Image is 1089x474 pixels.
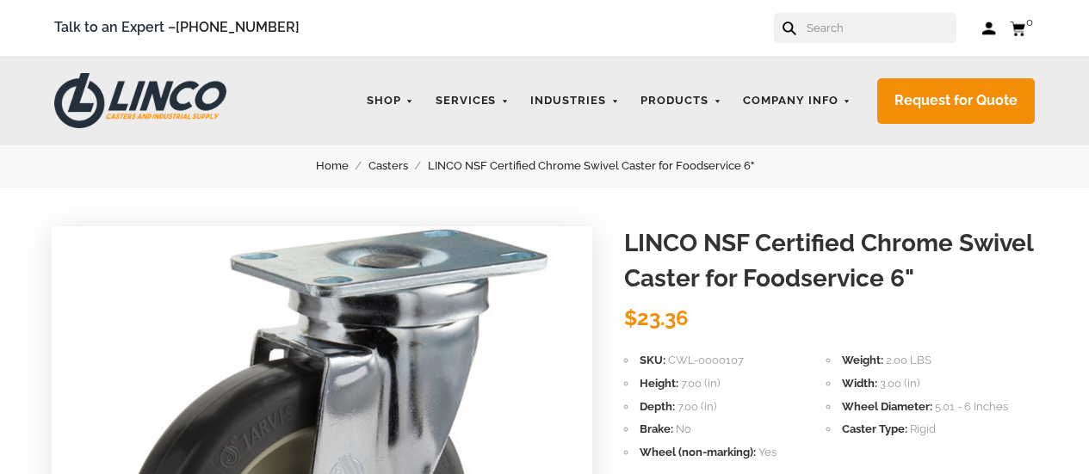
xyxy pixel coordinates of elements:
span: Yes [758,446,777,459]
input: Search [805,13,956,43]
span: SKU [640,354,665,366]
a: Request for Quote [877,78,1035,124]
span: 3.00 (in) [880,377,919,390]
span: Brake [640,422,673,435]
span: CWL-0000107 [668,354,744,366]
span: Caster Type [842,422,907,435]
span: 2.00 LBS [886,354,931,366]
span: Height [640,377,678,390]
a: Products [632,84,730,118]
span: Weight [842,354,883,366]
span: Wheel (non-marking) [640,446,756,459]
a: Company Info [734,84,860,118]
img: LINCO CASTERS & INDUSTRIAL SUPPLY [54,73,226,128]
span: Talk to an Expert – [54,16,300,40]
a: Log in [982,20,997,37]
a: LINCO NSF Certified Chrome Swivel Caster for Foodservice 6" [428,157,774,175]
span: Wheel Diameter [842,400,932,413]
a: [PHONE_NUMBER] [176,19,300,35]
span: 7.00 (in) [678,400,716,413]
span: Width [842,377,877,390]
span: $23.36 [624,305,689,330]
a: Shop [358,84,423,118]
a: Services [427,84,518,118]
a: 0 [1010,17,1035,39]
span: No [676,422,691,435]
span: 5.01 - 6 Inches [935,400,1008,413]
h1: LINCO NSF Certified Chrome Swivel Caster for Foodservice 6" [624,226,1037,296]
a: Industries [522,84,628,118]
span: 0 [1026,15,1033,28]
span: Rigid [910,422,936,435]
span: Depth [640,400,675,413]
span: 7.00 (in) [681,377,720,390]
a: Home [316,157,368,175]
a: Casters [368,157,428,175]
